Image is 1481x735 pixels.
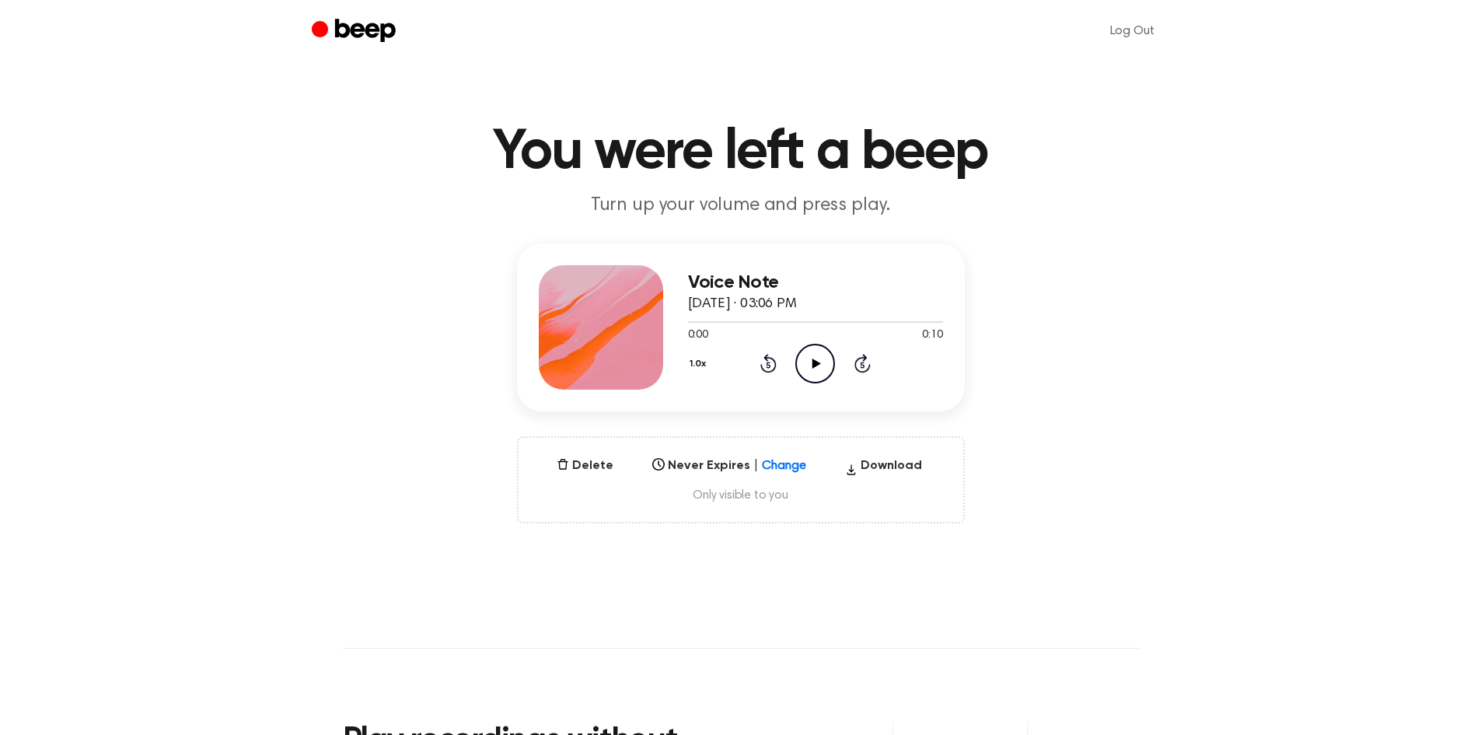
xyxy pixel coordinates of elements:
p: Turn up your volume and press play. [442,193,1039,219]
h1: You were left a beep [343,124,1139,180]
button: 1.0x [688,351,712,377]
a: Beep [312,16,400,47]
span: [DATE] · 03:06 PM [688,297,797,311]
a: Log Out [1095,12,1170,50]
span: 0:10 [922,327,942,344]
button: Delete [550,457,620,475]
h3: Voice Note [688,272,943,293]
button: Download [839,457,928,481]
span: Only visible to you [537,488,945,503]
span: 0:00 [688,327,708,344]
